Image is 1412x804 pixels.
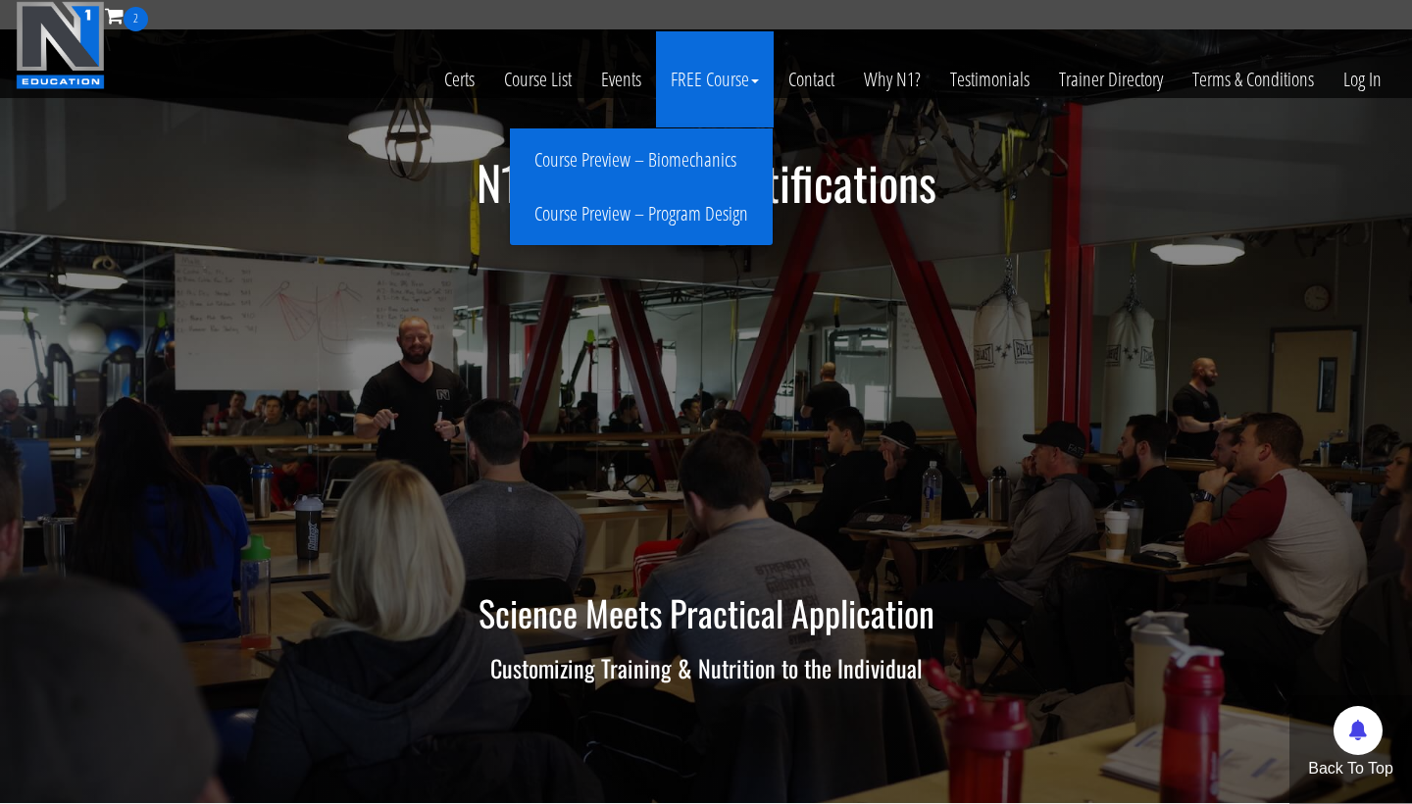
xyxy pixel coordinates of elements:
[774,31,849,127] a: Contact
[429,31,489,127] a: Certs
[1178,31,1329,127] a: Terms & Conditions
[656,31,774,127] a: FREE Course
[132,157,1280,209] h1: N1 Education Certifications
[849,31,935,127] a: Why N1?
[586,31,656,127] a: Events
[1289,757,1412,780] p: Back To Top
[1329,31,1396,127] a: Log In
[132,593,1280,632] h2: Science Meets Practical Application
[1044,31,1178,127] a: Trainer Directory
[489,31,586,127] a: Course List
[16,1,105,89] img: n1-education
[124,7,148,31] span: 2
[132,655,1280,680] h3: Customizing Training & Nutrition to the Individual
[515,143,768,177] a: Course Preview – Biomechanics
[515,197,768,231] a: Course Preview – Program Design
[935,31,1044,127] a: Testimonials
[105,2,148,28] a: 2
